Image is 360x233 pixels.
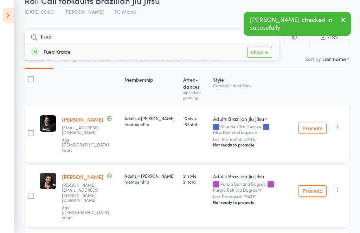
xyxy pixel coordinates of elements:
div: Current / Next Rank [213,83,293,88]
div: Adults 4 [PERSON_NAME] membership [124,173,178,185]
a: Check in [247,47,272,58]
label: Sort by [305,55,321,62]
div: Last name [322,55,346,62]
span: 16 total [183,121,207,127]
span: 21 style [183,173,207,179]
small: franciskenner@gmail.com [62,125,108,135]
div: Not ready to promote [213,199,293,205]
span: 21 total [183,179,207,185]
div: Purple Belt 3rd Degree [213,187,258,192]
span: Age: [DEMOGRAPHIC_DATA] years [62,137,109,153]
div: Blue Belt 4th Degree [213,130,254,135]
button: Checked in3 [25,53,53,69]
div: Style [210,73,296,103]
span: FC Miami [115,8,136,15]
span: 15 style [183,115,207,121]
div: Membership [122,73,180,103]
div: Adults Brazilian Jiu Jitsu [213,115,264,122]
div: Atten­dances [180,73,210,103]
div: since last grading [183,90,207,99]
button: Promote [298,123,327,134]
div: Adults 4 [PERSON_NAME] membership [124,115,178,127]
button: Other students in Adults Brazilian Jiu Jitsu48 [117,53,215,69]
span: [DATE] 06:00 [25,8,53,15]
div: [PERSON_NAME] checked in sucessfully [244,12,351,36]
small: Last Promoted: [DATE] [213,194,293,199]
div: Not ready to promote [213,142,293,148]
input: Search by name [25,29,279,46]
button: CSV [309,30,349,45]
img: image1607501492.png [40,115,56,132]
div: Adults Brazilian Jiu Jitsu [213,173,293,180]
a: [PERSON_NAME] [62,116,103,123]
img: image1548932173.png [40,173,56,189]
div: Fued Kraide [31,48,71,56]
a: [PERSON_NAME] [62,173,103,180]
button: Waiting to check in118 [60,53,110,69]
span: [PERSON_NAME] [64,8,104,15]
span: Age: [DEMOGRAPHIC_DATA] years [62,204,109,220]
div: Blue Belt 3rd Degree [213,124,293,135]
small: Last Promoted: [DATE] [213,137,293,142]
button: Promote [298,185,327,197]
div: Purple Belt 2nd Degree [213,181,293,192]
small: nicolas.hristic@gmail.com [62,183,108,203]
